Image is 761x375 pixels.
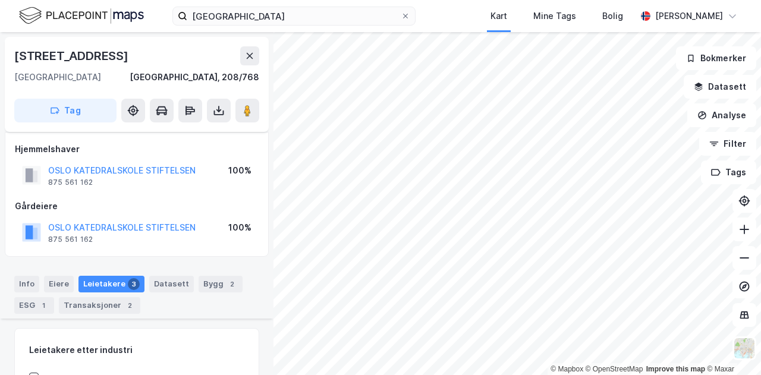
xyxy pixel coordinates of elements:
div: 3 [128,278,140,290]
div: 875 561 162 [48,235,93,244]
img: logo.f888ab2527a4732fd821a326f86c7f29.svg [19,5,144,26]
div: 100% [228,163,251,178]
div: Transaksjoner [59,297,140,314]
div: Mine Tags [533,9,576,23]
a: OpenStreetMap [586,365,643,373]
div: Bolig [602,9,623,23]
div: Kart [490,9,507,23]
div: Gårdeiere [15,199,259,213]
button: Tags [701,160,756,184]
div: Leietakere [78,276,144,292]
div: 1 [37,300,49,311]
div: Bygg [199,276,243,292]
button: Bokmerker [676,46,756,70]
div: 875 561 162 [48,178,93,187]
a: Mapbox [551,365,583,373]
input: Søk på adresse, matrikkel, gårdeiere, leietakere eller personer [187,7,401,25]
div: 2 [226,278,238,290]
div: Leietakere etter industri [29,343,244,357]
div: Datasett [149,276,194,292]
div: [GEOGRAPHIC_DATA] [14,70,101,84]
button: Filter [699,132,756,156]
a: Improve this map [646,365,705,373]
iframe: Chat Widget [702,318,761,375]
div: [STREET_ADDRESS] [14,46,131,65]
div: Info [14,276,39,292]
button: Tag [14,99,117,122]
button: Datasett [684,75,756,99]
div: ESG [14,297,54,314]
div: 2 [124,300,136,311]
div: Hjemmelshaver [15,142,259,156]
div: [PERSON_NAME] [655,9,723,23]
div: [GEOGRAPHIC_DATA], 208/768 [130,70,259,84]
button: Analyse [687,103,756,127]
div: Eiere [44,276,74,292]
div: 100% [228,220,251,235]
